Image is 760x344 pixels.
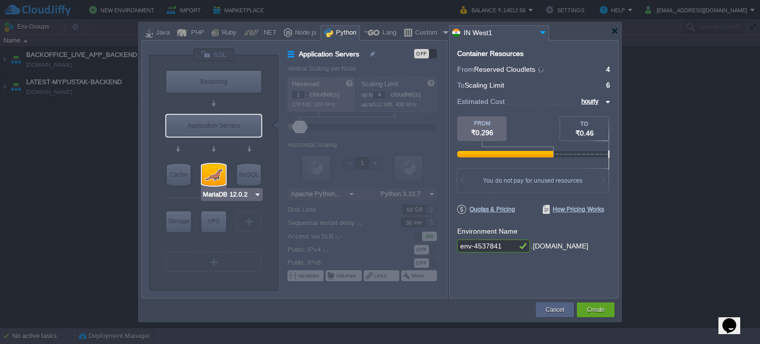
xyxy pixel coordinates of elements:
[457,50,523,57] div: Container Resources
[333,26,356,41] div: Python
[259,26,277,41] div: .NET
[457,81,465,89] span: To
[188,26,204,41] div: PHP
[606,65,610,73] span: 4
[465,81,504,89] span: Scaling Limit
[237,211,261,231] div: Create New Layer
[474,65,545,73] span: Reserved Cloudlets
[457,65,474,73] span: From
[457,205,515,214] span: Quotas & Pricing
[471,129,493,137] span: ₹0.296
[718,304,750,334] iframe: chat widget
[219,26,237,41] div: Ruby
[457,227,518,235] label: Environment Name
[412,26,441,41] div: Custom
[167,164,190,186] div: Cache
[531,240,588,253] div: .[DOMAIN_NAME]
[292,26,317,41] div: Node.js
[587,305,605,315] button: Create
[166,71,261,93] div: Balancing
[237,164,261,186] div: NoSQL
[543,205,604,214] span: How Pricing Works
[414,49,429,58] div: OFF
[166,71,261,93] div: Load Balancer
[606,81,610,89] span: 6
[237,164,261,186] div: NoSQL Databases
[166,115,261,137] div: Application Servers
[153,26,170,41] div: Java
[201,211,226,231] div: VPS
[457,120,507,126] div: FROM
[202,164,226,186] div: SQL Databases
[166,252,261,272] div: Create New Layer
[546,305,564,315] button: Cancel
[575,129,594,137] span: ₹0.46
[380,26,396,41] div: Lang
[560,121,609,127] div: TO
[457,96,505,107] span: Estimated Cost
[201,211,226,232] div: Elastic VPS
[166,211,191,231] div: Storage
[166,211,191,232] div: Storage Containers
